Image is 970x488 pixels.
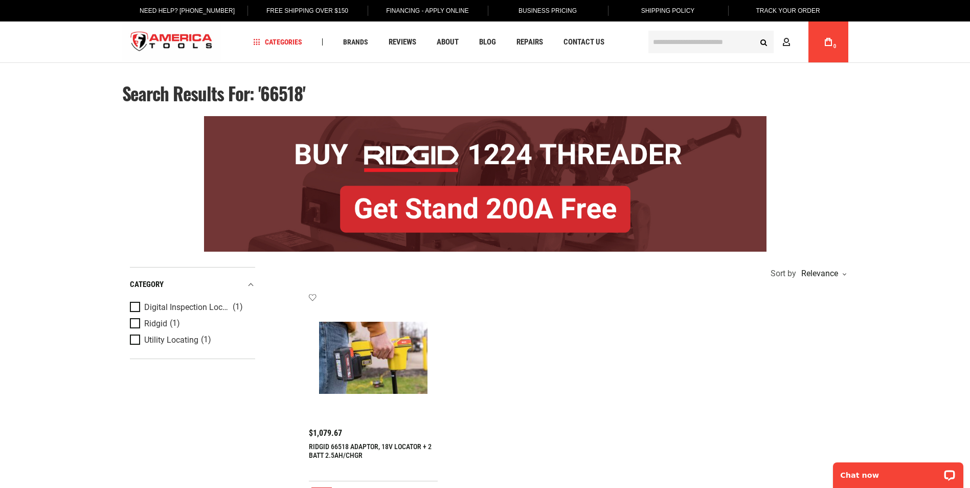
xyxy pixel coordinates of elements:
a: Utility Locating (1) [130,335,253,346]
img: RIDGID 66518 ADAPTOR, 18V LOCATOR + 2 BATT 2.5AH/CHGR [319,303,428,412]
a: Reviews [384,35,421,49]
a: Brands [339,35,373,49]
a: Repairs [512,35,548,49]
span: Shipping Policy [641,7,695,14]
iframe: LiveChat chat widget [826,456,970,488]
div: Product Filters [130,267,255,359]
span: 0 [833,43,837,49]
span: Ridgid [144,319,167,328]
span: Categories [253,38,302,46]
span: Brands [343,38,368,46]
a: About [432,35,463,49]
span: Sort by [771,270,796,278]
span: Reviews [389,38,416,46]
img: BOGO: Buy RIDGID® 1224 Threader, Get Stand 200A Free! [204,116,766,252]
img: America Tools [122,23,221,61]
a: Ridgid (1) [130,318,253,329]
span: (1) [170,319,180,328]
span: About [437,38,459,46]
span: Utility Locating [144,336,198,345]
div: category [130,278,255,292]
span: Contact Us [563,38,604,46]
span: Digital Inspection Locating [144,303,230,312]
div: Relevance [799,270,846,278]
button: Search [754,32,774,52]
span: Repairs [516,38,543,46]
span: (1) [201,336,211,344]
span: Search results for: '66518' [122,80,306,106]
a: Contact Us [559,35,609,49]
a: RIDGID 66518 ADAPTOR, 18V LOCATOR + 2 BATT 2.5AH/CHGR [309,442,432,459]
a: 0 [819,21,838,62]
a: BOGO: Buy RIDGID® 1224 Threader, Get Stand 200A Free! [204,116,766,124]
a: Digital Inspection Locating (1) [130,302,253,313]
a: Blog [475,35,501,49]
span: $1,079.67 [309,429,342,437]
a: Categories [249,35,307,49]
a: store logo [122,23,221,61]
span: (1) [233,303,243,312]
span: Blog [479,38,496,46]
